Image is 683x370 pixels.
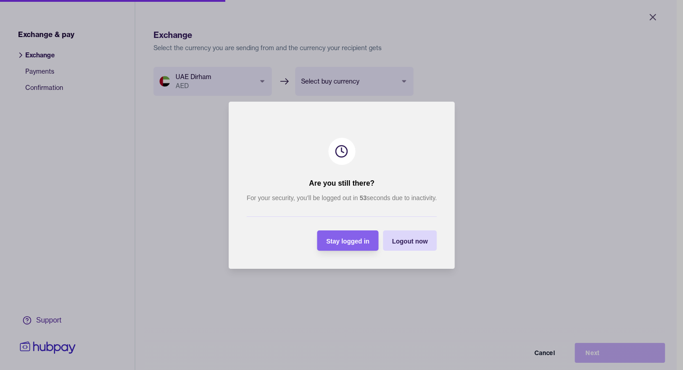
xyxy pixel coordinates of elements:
p: For your security, you’ll be logged out in seconds due to inactivity. [246,193,437,203]
span: Stay logged in [326,237,369,244]
button: Stay logged in [317,230,378,251]
span: Logout now [392,237,427,244]
h2: Are you still there? [309,178,374,188]
strong: 53 [359,194,367,201]
button: Logout now [383,230,437,251]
